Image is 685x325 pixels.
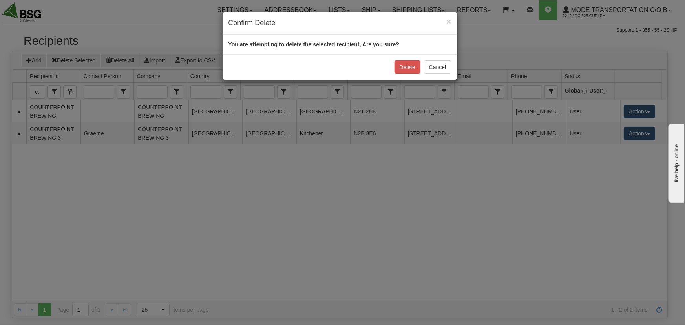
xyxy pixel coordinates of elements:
strong: You are attempting to delete the selected recipient, Are you sure? [228,41,400,47]
button: Delete [395,60,420,74]
iframe: chat widget [667,122,684,203]
span: × [446,17,451,26]
button: Close [446,17,451,26]
div: live help - online [6,7,73,13]
button: Cancel [424,60,451,74]
h4: Confirm Delete [228,18,451,28]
